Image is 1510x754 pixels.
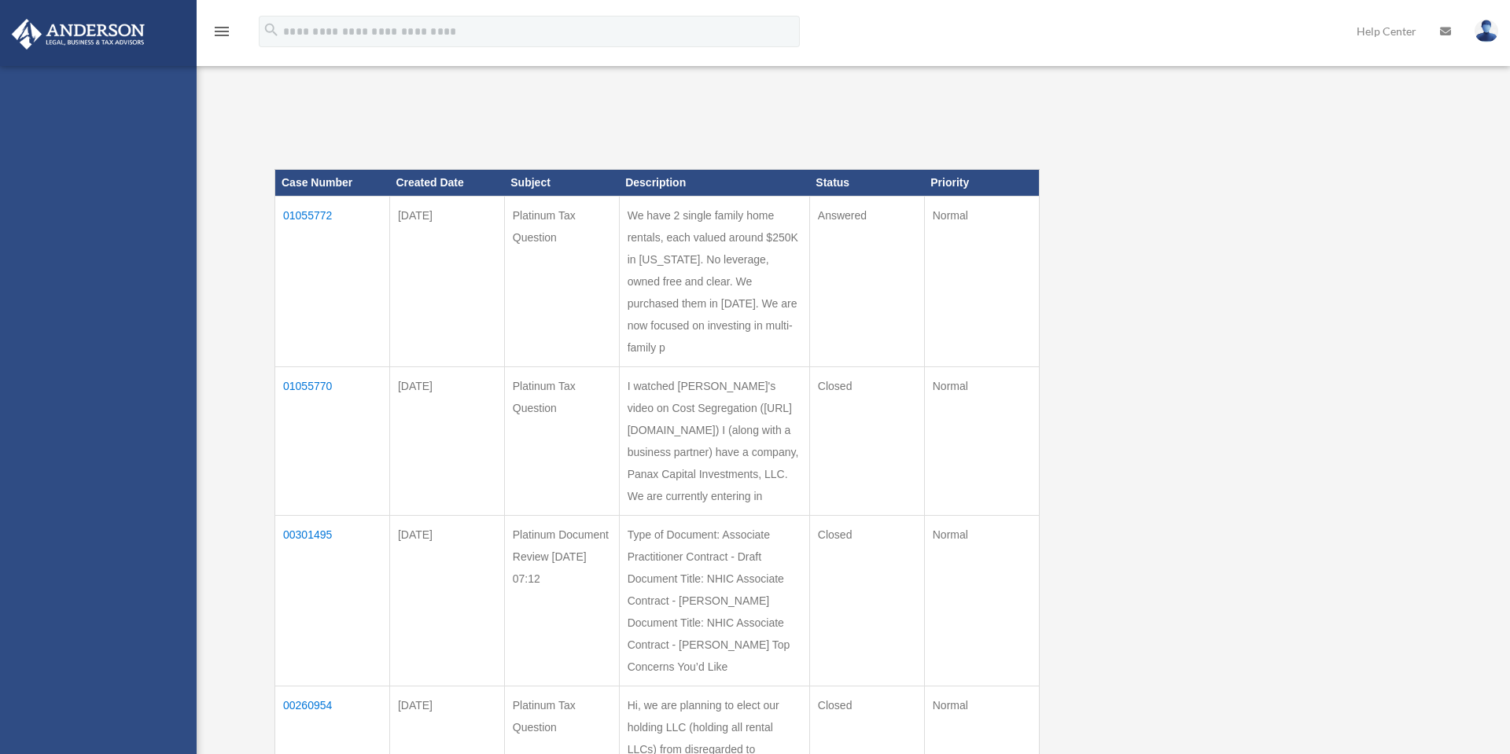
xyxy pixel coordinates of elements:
th: Case Number [275,170,390,197]
th: Status [809,170,924,197]
td: Normal [924,197,1039,367]
th: Description [619,170,809,197]
td: Closed [809,516,924,686]
td: Answered [809,197,924,367]
td: I watched [PERSON_NAME]'s video on Cost Segregation ([URL][DOMAIN_NAME]) I (along with a business... [619,367,809,516]
th: Created Date [389,170,504,197]
img: User Pic [1475,20,1498,42]
td: [DATE] [389,197,504,367]
i: search [263,21,280,39]
td: Platinum Document Review [DATE] 07:12 [504,516,619,686]
td: Closed [809,367,924,516]
td: Normal [924,367,1039,516]
td: We have 2 single family home rentals, each valued around $250K in [US_STATE]. No leverage, owned ... [619,197,809,367]
td: 01055772 [275,197,390,367]
td: Platinum Tax Question [504,197,619,367]
th: Priority [924,170,1039,197]
td: Platinum Tax Question [504,367,619,516]
td: [DATE] [389,367,504,516]
a: menu [212,28,231,41]
td: 01055770 [275,367,390,516]
td: 00301495 [275,516,390,686]
i: menu [212,22,231,41]
img: Anderson Advisors Platinum Portal [7,19,149,50]
th: Subject [504,170,619,197]
td: Normal [924,516,1039,686]
td: Type of Document: Associate Practitioner Contract - Draft Document Title: NHIC Associate Contract... [619,516,809,686]
td: [DATE] [389,516,504,686]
